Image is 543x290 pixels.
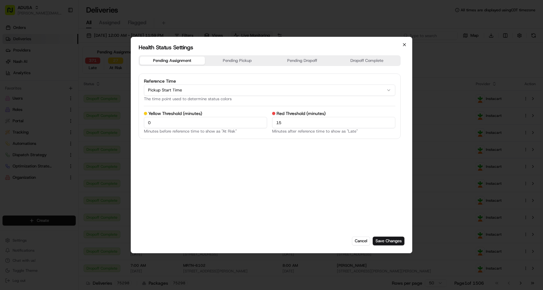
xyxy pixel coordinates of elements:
[272,111,395,116] label: Red Threshold (minutes)
[272,129,395,134] p: Minutes after reference time to show as "Late"
[44,106,76,111] a: Powered byPylon
[139,45,404,50] h2: Health Status Settings
[144,129,267,134] p: Minutes before reference time to show as "At Risk"
[21,60,103,66] div: Start new chat
[59,91,101,97] span: API Documentation
[144,111,267,116] label: Yellow Threshold (minutes)
[53,92,58,97] div: 💻
[205,57,270,65] button: Pending Pickup
[144,97,395,101] p: The time point used to determine status colors
[51,89,103,100] a: 💻API Documentation
[352,237,370,245] button: Cancel
[144,79,395,83] label: Reference Time
[140,57,205,65] button: Pending Assignment
[6,25,114,35] p: Welcome 👋
[21,66,80,71] div: We're available if you need us!
[373,237,404,245] button: Save Changes
[6,6,19,19] img: Nash
[63,107,76,111] span: Pylon
[270,57,335,65] button: Pending Dropoff
[335,57,400,65] button: Dropoff Complete
[6,92,11,97] div: 📗
[107,62,114,69] button: Start new chat
[16,41,104,47] input: Clear
[6,60,18,71] img: 1736555255976-a54dd68f-1ca7-489b-9aae-adbdc363a1c4
[13,91,48,97] span: Knowledge Base
[4,89,51,100] a: 📗Knowledge Base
